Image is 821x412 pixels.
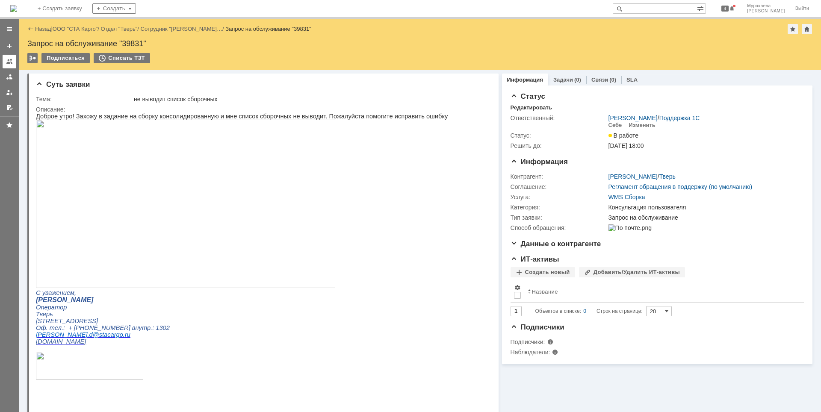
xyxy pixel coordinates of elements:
[659,115,700,121] a: Поддержка 1С
[3,85,16,99] a: Мои заявки
[747,9,785,14] span: [PERSON_NAME]
[141,26,222,32] a: Сотрудник "[PERSON_NAME]…
[511,173,607,180] div: Контрагент:
[608,115,700,121] div: /
[553,77,573,83] a: Задачи
[36,80,90,88] span: Суть заявки
[141,26,226,32] div: /
[36,96,132,103] div: Тема:
[511,132,607,139] div: Статус:
[89,218,95,225] span: ru
[511,104,552,111] div: Редактировать
[53,26,98,32] a: ООО "СТА Карго"
[511,349,597,356] div: Наблюдатели:
[583,306,586,316] div: 0
[697,4,706,12] span: Расширенный поиск
[608,132,638,139] span: В работе
[511,338,597,345] div: Подписчики:
[788,24,798,34] div: Добавить в избранное
[524,281,797,303] th: Название
[591,77,608,83] a: Связи
[511,323,564,331] span: Подписчики
[609,77,616,83] div: (0)
[27,39,812,48] div: Запрос на обслуживание "39831"
[608,183,753,190] a: Регламент обращения в поддержку (по умолчанию)
[101,26,138,32] a: Отдел "Тверь"
[608,142,644,149] span: [DATE] 18:00
[721,6,729,12] span: 4
[608,122,622,129] div: Себе
[514,284,521,291] span: Настройки
[511,194,607,200] div: Услуга:
[10,5,17,12] img: logo
[36,106,487,113] div: Описание:
[35,26,51,32] a: Назад
[63,218,87,225] span: stacargo
[532,288,558,295] div: Название
[511,142,607,149] div: Решить до:
[3,55,16,68] a: Заявки на командах
[629,122,656,129] div: Изменить
[511,158,568,166] span: Информация
[608,115,658,121] a: [PERSON_NAME]
[3,101,16,115] a: Мои согласования
[511,115,607,121] div: Ответственный:
[626,77,638,83] a: SLA
[101,26,141,32] div: /
[511,255,559,263] span: ИТ-активы
[511,224,607,231] div: Способ обращения:
[507,77,543,83] a: Информация
[535,306,643,316] i: Строк на странице:
[608,173,676,180] div: /
[3,70,16,84] a: Заявки в моей ответственности
[511,92,545,100] span: Статус
[802,24,812,34] div: Сделать домашней страницей
[608,194,645,200] a: WMS Сборка
[535,308,581,314] span: Объектов в списке:
[511,214,607,221] div: Тип заявки:
[511,240,601,248] span: Данные о контрагенте
[574,77,581,83] div: (0)
[511,204,607,211] div: Категория:
[225,26,311,32] div: Запрос на обслуживание "39831"
[608,224,652,231] img: По почте.png
[10,5,17,12] a: Перейти на домашнюю страницу
[51,25,52,32] div: |
[747,3,785,9] span: Муракаева
[134,96,485,103] div: не выводит список сборочных
[608,173,658,180] a: [PERSON_NAME]
[659,173,676,180] a: Тверь
[53,26,101,32] div: /
[511,183,607,190] div: Соглашение:
[87,218,89,225] span: .
[27,53,38,63] div: Работа с массовостью
[608,204,800,211] div: Консультация пользователя
[608,214,800,221] div: Запрос на обслуживание
[3,39,16,53] a: Создать заявку
[92,3,136,14] div: Создать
